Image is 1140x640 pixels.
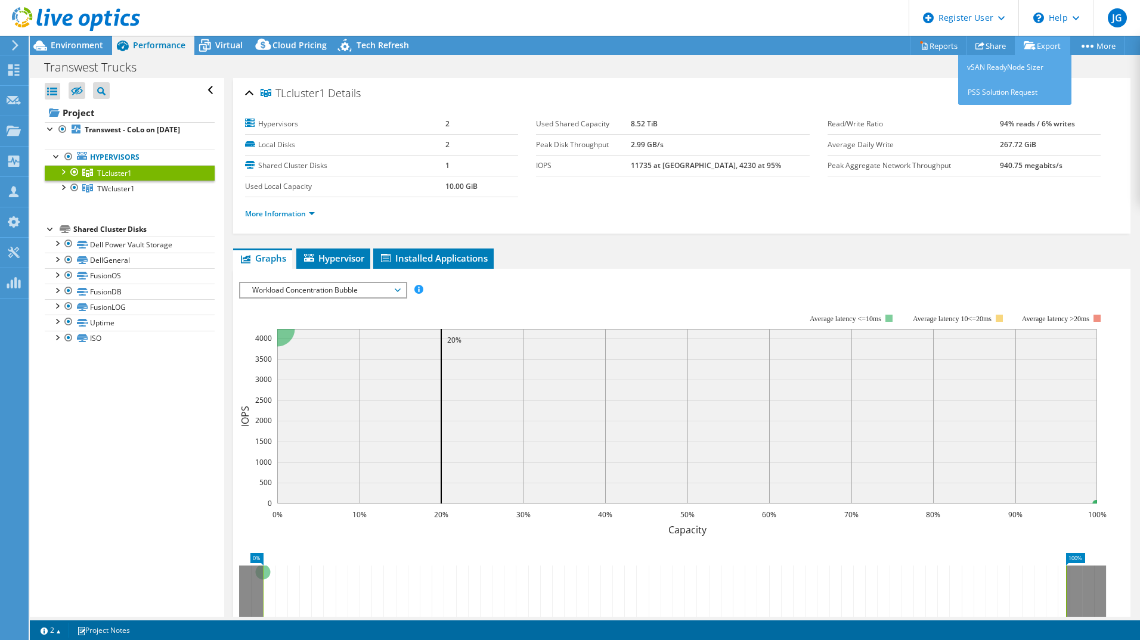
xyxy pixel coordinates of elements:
label: Used Local Capacity [245,181,445,192]
text: 80% [926,509,940,520]
b: 2 [445,139,450,150]
a: Transwest - CoLo on [DATE] [45,122,215,138]
a: Share [966,36,1015,55]
a: More [1070,36,1125,55]
text: Average latency >20ms [1022,315,1089,323]
a: FusionLOG [45,299,215,315]
label: Average Daily Write [828,139,1000,151]
text: 60% [762,509,776,520]
b: 10.00 GiB [445,181,478,191]
tspan: Average latency <=10ms [810,315,881,323]
text: 20% [447,335,461,345]
b: 2 [445,119,450,129]
label: Used Shared Capacity [536,118,630,130]
text: 50% [680,509,695,520]
a: Reports [910,36,967,55]
a: FusionOS [45,268,215,284]
text: 2500 [255,395,272,405]
label: Shared Cluster Disks [245,160,445,172]
text: 0% [272,509,282,520]
text: 4000 [255,333,272,343]
a: Dell Power Vault Storage [45,237,215,252]
text: Capacity [668,523,707,536]
label: Read/Write Ratio [828,118,1000,130]
text: 500 [259,477,272,487]
label: Hypervisors [245,118,445,130]
span: TLcluster1 [97,168,132,178]
span: Tech Refresh [357,39,409,51]
text: 100% [1088,509,1106,520]
text: 90% [1008,509,1023,520]
span: TLcluster1 [261,88,325,100]
a: 2 [32,623,69,638]
span: TWcluster1 [97,184,135,194]
a: Uptime [45,315,215,330]
text: 70% [844,509,859,520]
span: Virtual [215,39,243,51]
a: ISO [45,331,215,346]
span: JG [1108,8,1127,27]
text: 2000 [255,415,272,425]
a: vSAN ReadyNode Sizer [958,55,1071,80]
text: 30% [516,509,531,520]
text: 3500 [255,354,272,364]
a: TWcluster1 [45,181,215,196]
b: 267.72 GiB [1000,139,1036,150]
b: 940.75 megabits/s [1000,160,1062,170]
div: Shared Cluster Disks [73,222,215,237]
span: Hypervisor [302,252,364,264]
a: Export [1015,36,1070,55]
a: Project Notes [69,623,138,638]
text: 0 [268,498,272,508]
b: 1 [445,160,450,170]
text: 10% [352,509,367,520]
span: Cloud Pricing [272,39,327,51]
tspan: Average latency 10<=20ms [913,315,992,323]
label: IOPS [536,160,630,172]
a: TLcluster1 [45,165,215,181]
text: IOPS [238,406,252,427]
label: Peak Disk Throughput [536,139,630,151]
text: 3000 [255,374,272,384]
span: Performance [133,39,185,51]
b: 94% reads / 6% writes [1000,119,1075,129]
a: FusionDB [45,284,215,299]
span: Details [328,86,361,100]
b: 8.52 TiB [631,119,658,129]
b: 11735 at [GEOGRAPHIC_DATA], 4230 at 95% [631,160,781,170]
text: 1500 [255,436,272,446]
a: Hypervisors [45,150,215,165]
text: 40% [598,509,612,520]
a: More Information [245,209,315,219]
text: 1000 [255,457,272,467]
label: Local Disks [245,139,445,151]
span: Installed Applications [379,252,488,264]
b: 2.99 GB/s [631,139,664,150]
span: Environment [51,39,103,51]
span: Workload Concentration Bubble [246,283,399,297]
span: Graphs [239,252,286,264]
text: 20% [434,509,448,520]
svg: \n [1033,13,1044,23]
h1: Transwest Trucks [39,61,155,74]
b: Transwest - CoLo on [DATE] [85,125,180,135]
a: Project [45,103,215,122]
a: PSS Solution Request [958,80,1071,105]
a: DellGeneral [45,253,215,268]
label: Peak Aggregate Network Throughput [828,160,1000,172]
